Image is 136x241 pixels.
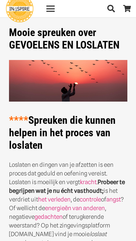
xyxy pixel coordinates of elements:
strong: Spreuken die kunnen helpen in het proces van loslaten [9,114,116,151]
a: kracht [80,179,97,186]
h1: Mooie spreuken over GEVOELENS EN LOSLATEN [9,26,127,51]
img: Loslaten quotes - spreuken over leren loslaten en, accepteren, gedachten loslaten en controle ler... [9,60,127,102]
a: het verleden [38,196,71,203]
a: angst [106,196,121,203]
a: gedachten [35,213,63,220]
a: energieën van anderen [45,205,105,212]
strong: Probeer te begrijpen wat je nu écht vasthoudt; [9,179,125,194]
a: controle [80,196,101,203]
a: Menu [42,5,60,13]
